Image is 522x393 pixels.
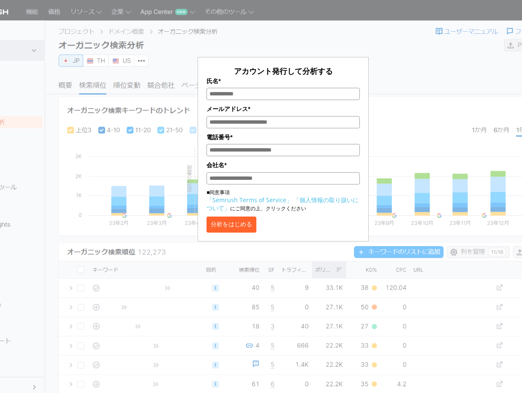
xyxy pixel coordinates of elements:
span: アカウント発行して分析する [234,66,333,76]
p: ■同意事項 にご同意の上、クリックください [207,189,360,212]
a: 「Semrush Terms of Service」 [207,196,292,204]
label: 電話番号* [207,133,360,142]
label: メールアドレス* [207,104,360,114]
button: 分析をはじめる [207,217,256,233]
a: 「個人情報の取り扱いについて」 [207,196,359,212]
